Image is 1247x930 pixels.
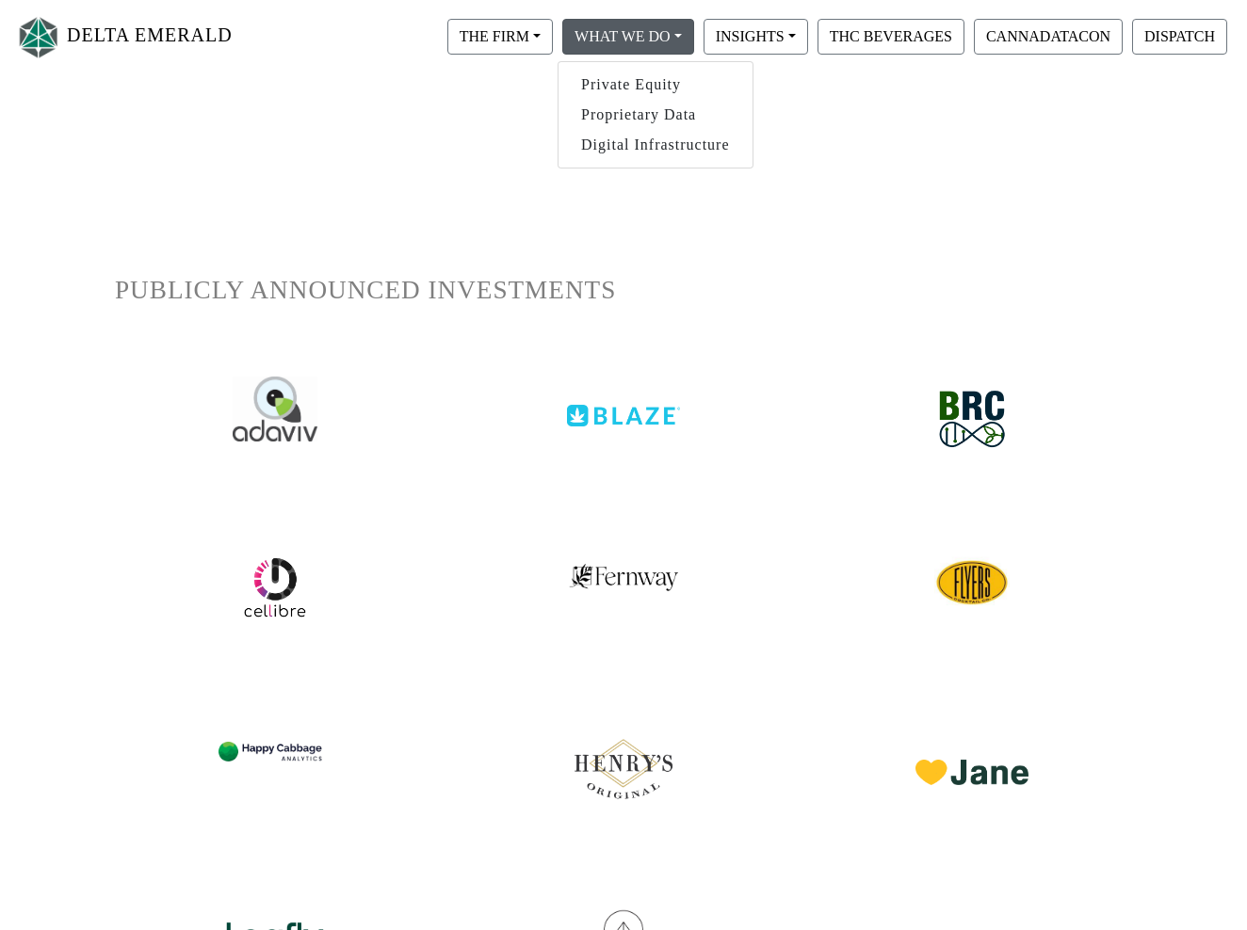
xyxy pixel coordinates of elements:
a: Digital Infrastructure [559,130,753,160]
img: cellibre [242,554,308,620]
a: THC BEVERAGES [813,27,969,43]
img: henrys [567,713,680,807]
button: THC BEVERAGES [818,19,964,55]
a: DELTA EMERALD [15,8,233,67]
button: CANNADATACON [974,19,1123,55]
a: CANNADATACON [969,27,1127,43]
button: WHAT WE DO [562,19,694,55]
a: Private Equity [559,70,753,100]
button: INSIGHTS [704,19,808,55]
img: fernway [569,545,678,592]
img: jane [915,713,1028,785]
img: hca [219,713,332,781]
img: adaviv [233,377,317,441]
img: Logo [15,12,62,62]
a: Proprietary Data [559,100,753,130]
h1: PUBLICLY ANNOUNCED INVESTMENTS [115,275,1132,306]
img: blaze [567,377,680,426]
div: THE FIRM [558,61,753,168]
button: THE FIRM [447,19,553,55]
button: DISPATCH [1132,19,1227,55]
img: cellibre [934,545,1010,620]
a: DISPATCH [1127,27,1232,43]
img: brc [925,377,1019,462]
